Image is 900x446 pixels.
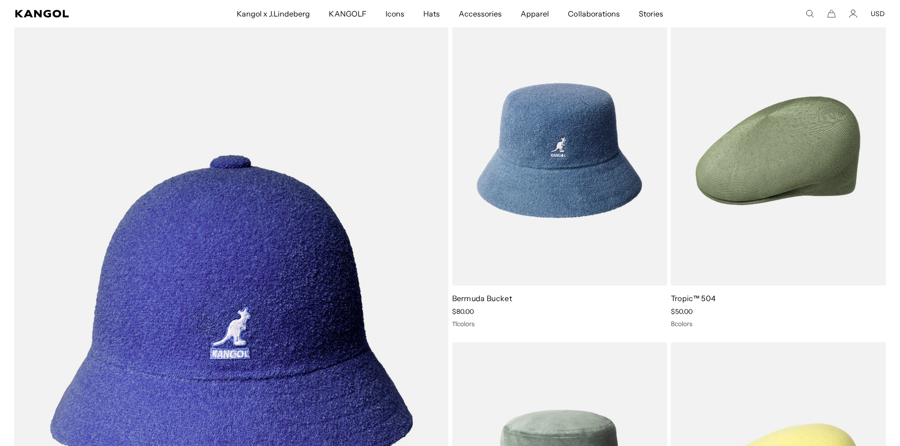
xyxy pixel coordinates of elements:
div: 11 colors [452,320,667,328]
a: Kangol [15,10,156,17]
a: Account [849,9,857,18]
button: USD [871,9,885,18]
a: Tropic™ 504 [671,294,716,303]
img: Bermuda Bucket [452,16,667,286]
button: Cart [827,9,836,18]
span: $80.00 [452,307,474,316]
div: 8 colors [671,320,886,328]
span: $50.00 [671,307,693,316]
img: Tropic™ 504 [671,16,886,286]
summary: Search here [806,9,814,18]
a: Bermuda Bucket [452,294,512,303]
